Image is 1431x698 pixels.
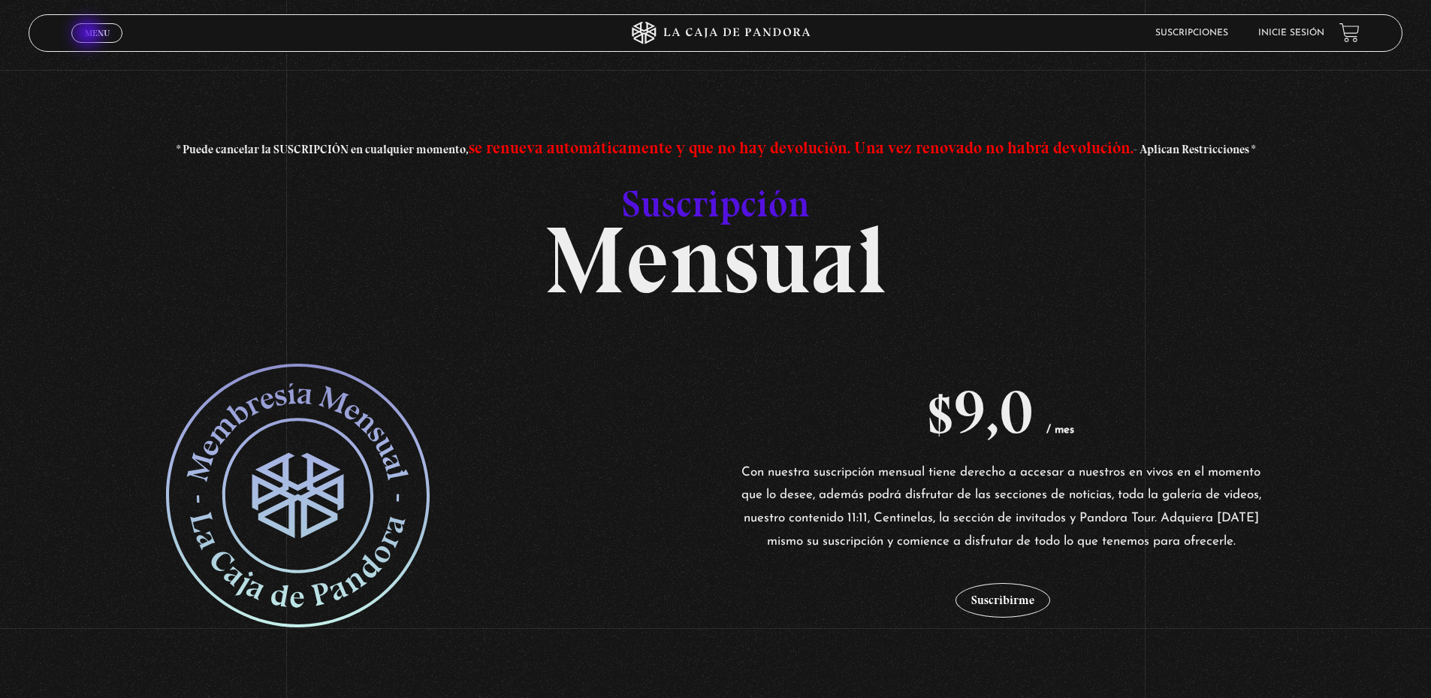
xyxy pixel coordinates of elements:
[928,376,953,449] span: $
[80,41,115,51] span: Cerrar
[1155,29,1228,38] a: Suscripciones
[738,461,1265,553] p: Con nuestra suscripción mensual tiene derecho a accesar a nuestros en vivos en el momento que lo ...
[85,29,110,38] span: Menu
[622,181,810,226] span: Suscripción
[956,583,1050,618] button: Suscribirme
[928,376,1034,449] bdi: 9,0
[1046,425,1074,436] span: / mes
[1258,29,1324,38] a: Inicie sesión
[29,156,1402,289] h2: Mensual
[29,140,1402,156] h3: * Puede cancelar la SUSCRIPCIÓN en cualquier momento, - Aplican Restricciones *
[1339,23,1360,43] a: View your shopping cart
[469,137,1134,158] span: se renueva automáticamente y que no hay devolución. Una vez renovado no habrá devolución.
